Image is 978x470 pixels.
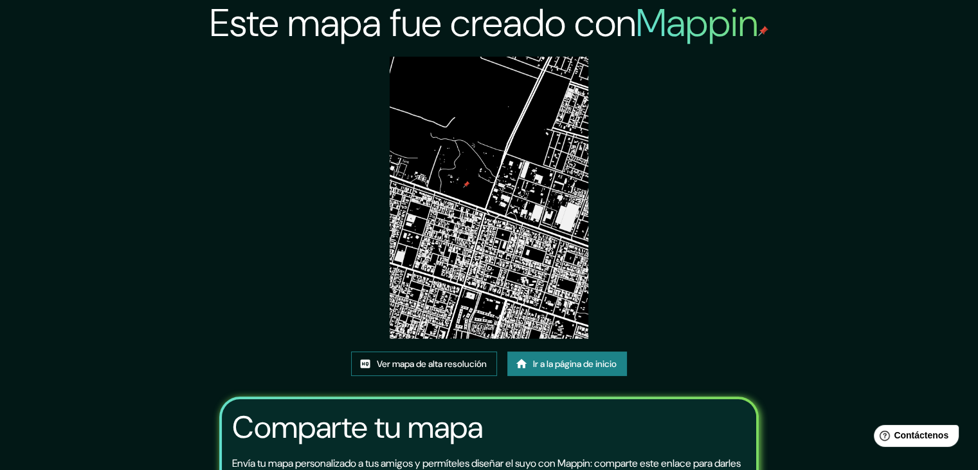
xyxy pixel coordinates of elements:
[232,407,483,447] font: Comparte tu mapa
[533,358,617,370] font: Ir a la página de inicio
[507,352,627,376] a: Ir a la página de inicio
[758,26,768,36] img: pin de mapeo
[351,352,497,376] a: Ver mapa de alta resolución
[377,358,487,370] font: Ver mapa de alta resolución
[864,420,964,456] iframe: Lanzador de widgets de ayuda
[390,57,589,339] img: created-map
